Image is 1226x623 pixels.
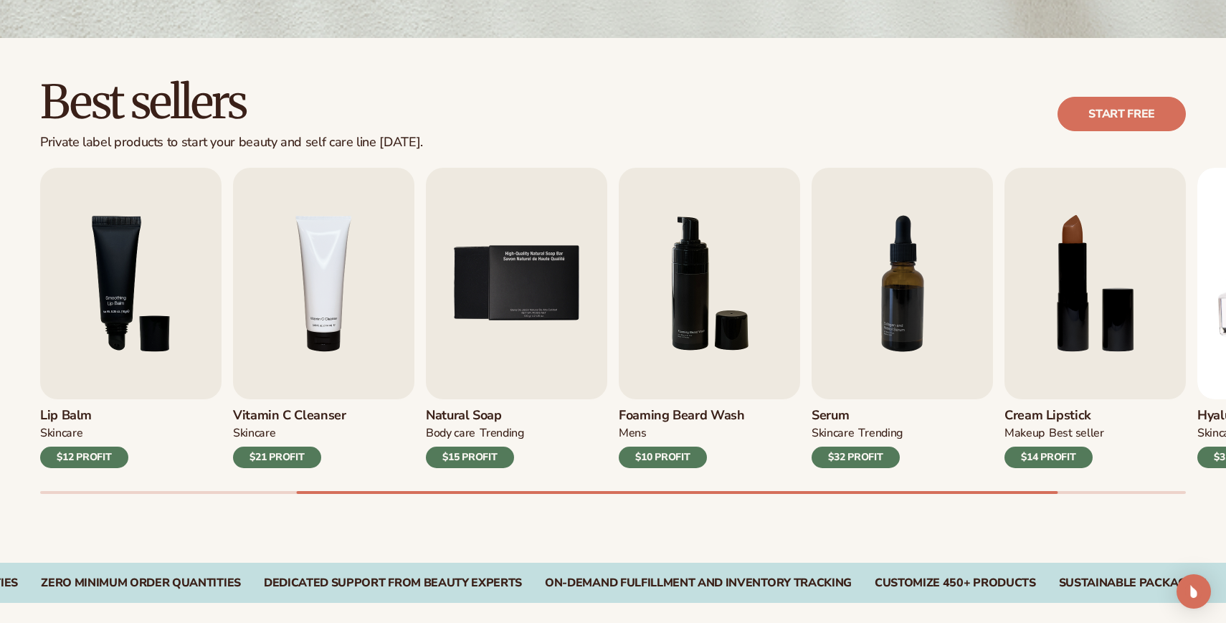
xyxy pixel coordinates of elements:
[1058,97,1186,131] a: Start free
[1049,426,1104,441] div: BEST SELLER
[426,168,607,468] a: 5 / 9
[619,168,800,468] a: 6 / 9
[40,78,423,126] h2: Best sellers
[40,447,128,468] div: $12 PROFIT
[812,168,993,468] a: 7 / 9
[619,426,647,441] div: mens
[40,135,423,151] div: Private label products to start your beauty and self care line [DATE].
[40,168,222,468] a: 3 / 9
[480,426,523,441] div: TRENDING
[1177,574,1211,609] div: Open Intercom Messenger
[858,426,902,441] div: TRENDING
[1004,168,1186,468] a: 8 / 9
[233,426,275,441] div: Skincare
[619,447,707,468] div: $10 PROFIT
[619,408,745,424] h3: Foaming beard wash
[426,447,514,468] div: $15 PROFIT
[545,576,852,590] div: On-Demand Fulfillment and Inventory Tracking
[1004,447,1093,468] div: $14 PROFIT
[812,447,900,468] div: $32 PROFIT
[426,408,524,424] h3: Natural Soap
[875,576,1036,590] div: CUSTOMIZE 450+ PRODUCTS
[41,576,241,590] div: Zero Minimum Order QuantitieS
[233,447,321,468] div: $21 PROFIT
[264,576,522,590] div: Dedicated Support From Beauty Experts
[812,408,903,424] h3: Serum
[233,408,346,424] h3: Vitamin C Cleanser
[1059,576,1207,590] div: SUSTAINABLE PACKAGING
[812,426,854,441] div: SKINCARE
[233,168,414,468] a: 4 / 9
[1004,408,1104,424] h3: Cream Lipstick
[40,408,128,424] h3: Lip Balm
[426,426,475,441] div: BODY Care
[40,426,82,441] div: SKINCARE
[1004,426,1045,441] div: MAKEUP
